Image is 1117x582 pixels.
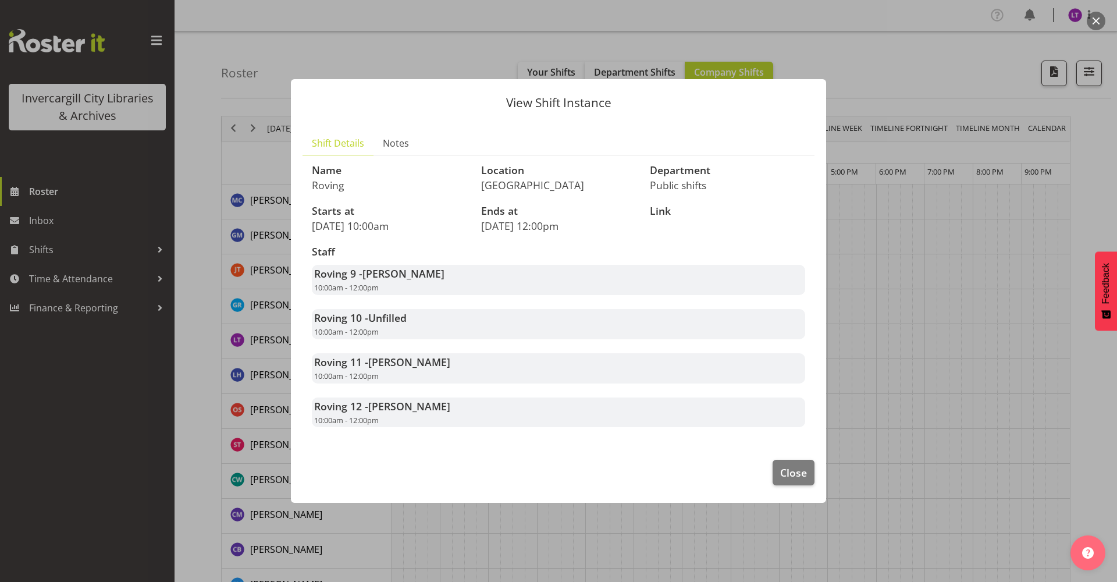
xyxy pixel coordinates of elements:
p: Roving [312,179,467,191]
strong: Roving 12 - [314,399,450,413]
p: Public shifts [650,179,805,191]
span: [PERSON_NAME] [368,399,450,413]
button: Feedback - Show survey [1095,251,1117,331]
h3: Ends at [481,205,636,217]
span: Notes [383,136,409,150]
h3: Link [650,205,805,217]
p: [GEOGRAPHIC_DATA] [481,179,636,191]
span: Unfilled [368,311,407,325]
h3: Starts at [312,205,467,217]
img: help-xxl-2.png [1082,547,1094,559]
button: Close [773,460,814,485]
span: Feedback [1101,263,1111,304]
span: 10:00am - 12:00pm [314,327,379,337]
span: 10:00am - 12:00pm [314,415,379,425]
p: View Shift Instance [303,97,814,109]
strong: Roving 11 - [314,355,450,369]
h3: Staff [312,246,805,258]
p: [DATE] 10:00am [312,219,467,232]
span: Close [780,465,807,480]
span: Shift Details [312,136,364,150]
span: [PERSON_NAME] [362,267,444,281]
h3: Department [650,165,805,176]
strong: Roving 9 - [314,267,444,281]
span: [PERSON_NAME] [368,355,450,369]
span: 10:00am - 12:00pm [314,282,379,293]
strong: Roving 10 - [314,311,407,325]
h3: Name [312,165,467,176]
h3: Location [481,165,636,176]
p: [DATE] 12:00pm [481,219,636,232]
span: 10:00am - 12:00pm [314,371,379,381]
